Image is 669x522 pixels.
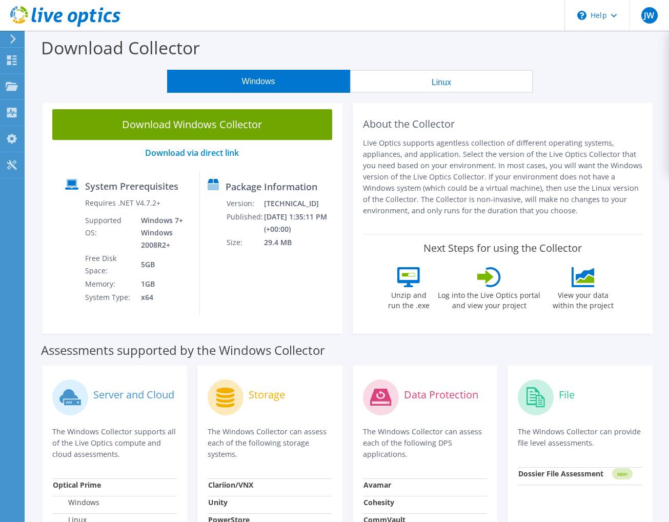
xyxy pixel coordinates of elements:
[263,236,338,249] td: 29.4 MB
[385,287,432,311] label: Unzip and run the .exe
[263,210,338,236] td: [DATE] 1:35:11 PM (+00:00)
[133,252,191,277] td: 5GB
[546,287,620,311] label: View your data within the project
[363,480,391,490] strong: Avamar
[85,277,133,291] td: Memory:
[518,469,603,478] strong: Dossier File Assessment
[249,390,285,400] label: Storage
[208,426,332,460] p: The Windows Collector can assess each of the following storage systems.
[226,236,263,249] td: Size:
[93,390,174,400] label: Server and Cloud
[617,471,627,477] tspan: NEW!
[85,291,133,304] td: System Type:
[53,497,99,508] label: Windows
[85,214,133,252] td: Supported OS:
[226,182,317,192] label: Package Information
[226,197,263,210] td: Version:
[133,214,191,252] td: Windows 7+ Windows 2008R2+
[559,390,575,400] label: File
[437,287,541,311] label: Log into the Live Optics portal and view your project
[404,390,478,400] label: Data Protection
[145,147,239,158] a: Download via direct link
[263,197,338,210] td: [TECHNICAL_ID]
[85,181,178,191] label: System Prerequisites
[641,7,658,24] span: JW
[350,70,533,93] button: Linux
[41,36,200,59] label: Download Collector
[53,480,101,490] strong: Optical Prime
[85,198,160,208] label: Requires .NET V4.7.2+
[363,426,488,460] p: The Windows Collector can assess each of the following DPS applications.
[518,426,642,449] p: The Windows Collector can provide file level assessments.
[85,252,133,277] td: Free Disk Space:
[363,118,643,130] h2: About the Collector
[167,70,350,93] button: Windows
[577,11,586,20] svg: \n
[133,291,191,304] td: x64
[226,210,263,236] td: Published:
[208,480,253,490] strong: Clariion/VNX
[363,137,643,216] p: Live Optics supports agentless collection of different operating systems, appliances, and applica...
[133,277,191,291] td: 1GB
[363,497,394,507] strong: Cohesity
[423,242,582,254] label: Next Steps for using the Collector
[41,345,325,355] label: Assessments supported by the Windows Collector
[208,497,228,507] strong: Unity
[52,426,177,460] p: The Windows Collector supports all of the Live Optics compute and cloud assessments.
[52,109,332,140] a: Download Windows Collector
